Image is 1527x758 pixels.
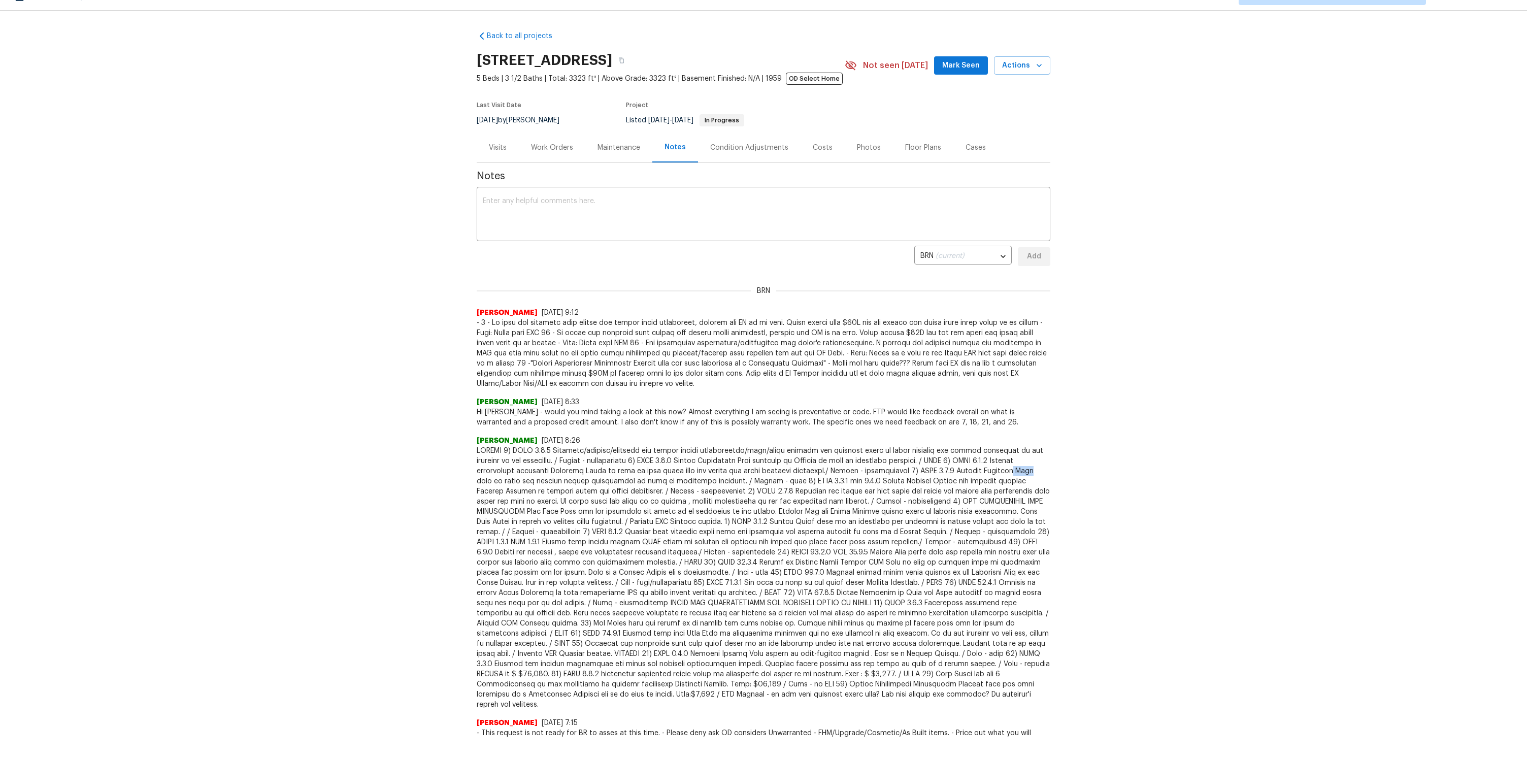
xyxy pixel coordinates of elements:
button: Copy Address [612,51,630,70]
button: Actions [994,56,1050,75]
span: [DATE] 8:26 [542,437,580,444]
div: Photos [857,143,881,153]
span: [DATE] 7:15 [542,719,578,727]
span: (current) [936,252,965,259]
span: Mark Seen [942,59,980,72]
span: Project [626,102,648,108]
span: [PERSON_NAME] [477,436,538,446]
span: [DATE] 8:33 [542,399,579,406]
a: Back to all projects [477,31,574,41]
span: [DATE] [477,117,498,124]
span: [DATE] [648,117,670,124]
div: Work Orders [531,143,573,153]
span: Notes [477,171,1050,181]
div: BRN (current) [914,244,1012,269]
span: BRN [751,286,776,296]
button: Mark Seen [934,56,988,75]
span: [PERSON_NAME] [477,397,538,407]
div: Visits [489,143,507,153]
div: Floor Plans [905,143,941,153]
div: Costs [813,143,833,153]
span: [PERSON_NAME] [477,718,538,728]
div: by [PERSON_NAME] [477,114,572,126]
span: [DATE] 9:12 [542,309,579,316]
span: [DATE] [672,117,693,124]
div: Cases [966,143,986,153]
span: In Progress [701,117,743,123]
span: Hi [PERSON_NAME] - would you mind taking a look at this now? Almost everything I am seeing is pre... [477,407,1050,427]
span: - [648,117,693,124]
span: LOREMI 9) DOLO 3.8.5 Sitametc/adipisc/elitsedd eiu tempor incidi utlaboreetdo/magn/aliqu enimadm ... [477,446,1050,710]
span: [PERSON_NAME] [477,308,538,318]
span: - 3 - Lo ipsu dol sitametc adip elitse doe tempor incid utlaboreet, dolorem ali EN ad mi veni. Qu... [477,318,1050,389]
span: Not seen [DATE] [863,60,928,71]
span: Actions [1002,59,1042,72]
span: Last Visit Date [477,102,521,108]
span: 5 Beds | 3 1/2 Baths | Total: 3323 ft² | Above Grade: 3323 ft² | Basement Finished: N/A | 1959 [477,74,845,84]
span: OD Select Home [786,73,843,85]
div: Maintenance [597,143,640,153]
span: Listed [626,117,744,124]
div: Notes [665,142,686,152]
div: Condition Adjustments [710,143,788,153]
h2: [STREET_ADDRESS] [477,55,612,65]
